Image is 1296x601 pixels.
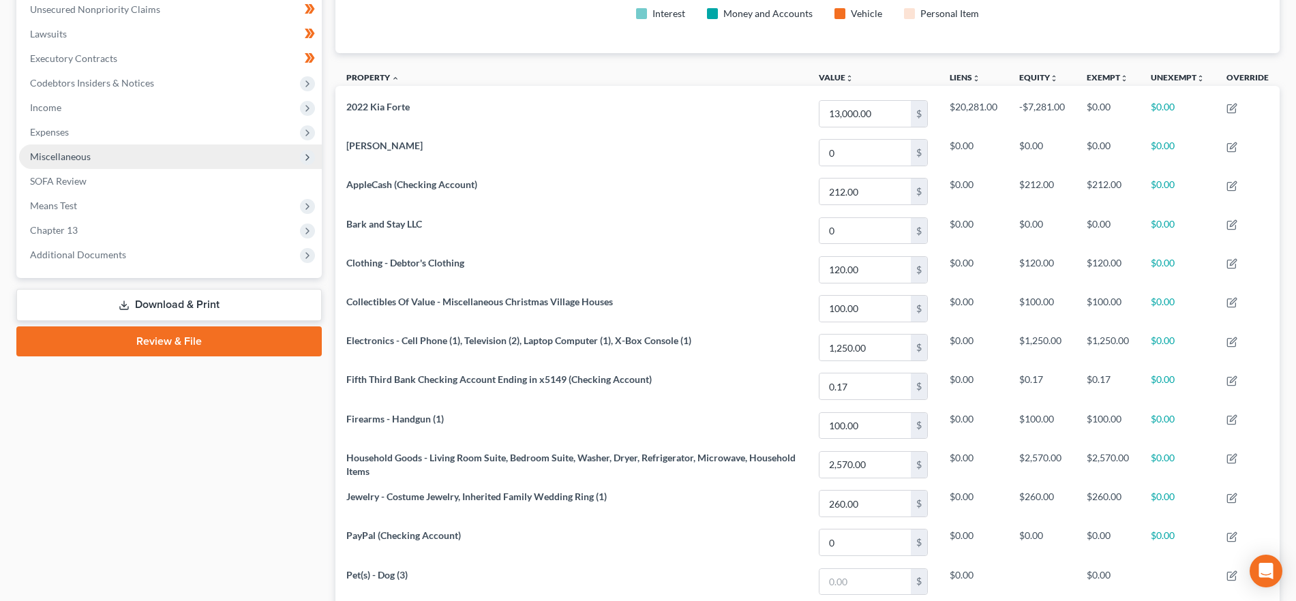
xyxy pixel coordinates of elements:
span: Income [30,102,61,113]
a: Property expand_less [346,72,400,82]
div: Open Intercom Messenger [1250,555,1282,587]
td: $0.00 [1140,134,1216,172]
i: unfold_more [1196,74,1205,82]
span: Electronics - Cell Phone (1), Television (2), Laptop Computer (1), X-Box Console (1) [346,335,691,346]
th: Override [1216,64,1280,95]
td: $0.00 [1140,289,1216,328]
a: Liensunfold_more [950,72,980,82]
input: 0.00 [819,335,911,360]
td: $0.00 [1140,523,1216,562]
div: $ [911,101,927,127]
td: $0.00 [1076,134,1140,172]
span: Miscellaneous [30,151,91,162]
span: Jewelry - Costume Jewelry, Inherited Family Wedding Ring (1) [346,491,607,502]
input: 0.00 [819,179,911,204]
div: $ [911,218,927,244]
td: $0.00 [1140,211,1216,250]
td: $0.00 [1140,367,1216,406]
input: 0.00 [819,296,911,322]
a: Review & File [16,326,322,356]
span: Pet(s) - Dog (3) [346,569,408,581]
div: $ [911,373,927,399]
td: $0.00 [939,406,1008,445]
span: Executory Contracts [30,52,117,64]
td: $0.00 [939,484,1008,523]
td: $0.00 [1076,94,1140,133]
input: 0.00 [819,218,911,244]
span: Clothing - Debtor's Clothing [346,257,464,268]
td: $0.00 [1008,523,1076,562]
td: $0.00 [1140,172,1216,211]
td: $0.00 [939,211,1008,250]
div: Interest [652,7,685,20]
input: 0.00 [819,101,911,127]
td: $0.00 [1008,134,1076,172]
td: $0.00 [939,250,1008,289]
span: Additional Documents [30,249,126,260]
td: $0.00 [1140,94,1216,133]
span: Household Goods - Living Room Suite, Bedroom Suite, Washer, Dryer, Refrigerator, Microwave, House... [346,452,796,477]
a: Download & Print [16,289,322,321]
a: Equityunfold_more [1019,72,1058,82]
input: 0.00 [819,452,911,478]
div: $ [911,491,927,517]
td: $0.00 [1076,562,1140,601]
td: $0.00 [939,289,1008,328]
input: 0.00 [819,569,911,595]
a: Exemptunfold_more [1087,72,1128,82]
td: $1,250.00 [1076,328,1140,367]
td: $0.00 [939,328,1008,367]
div: $ [911,452,927,478]
div: $ [911,413,927,439]
td: -$7,281.00 [1008,94,1076,133]
i: unfold_more [1120,74,1128,82]
i: unfold_more [1050,74,1058,82]
td: $0.00 [1140,328,1216,367]
a: Unexemptunfold_more [1151,72,1205,82]
span: Lawsuits [30,28,67,40]
span: 2022 Kia Forte [346,101,410,112]
span: [PERSON_NAME] [346,140,423,151]
td: $100.00 [1008,289,1076,328]
div: $ [911,140,927,166]
div: Personal Item [920,7,979,20]
td: $2,570.00 [1076,445,1140,484]
td: $2,570.00 [1008,445,1076,484]
td: $0.00 [1076,523,1140,562]
input: 0.00 [819,529,911,555]
td: $20,281.00 [939,94,1008,133]
td: $100.00 [1008,406,1076,445]
td: $0.00 [1008,211,1076,250]
td: $0.00 [1140,445,1216,484]
td: $120.00 [1008,250,1076,289]
span: Bark and Stay LLC [346,218,422,230]
span: Collectibles Of Value - Miscellaneous Christmas Village Houses [346,296,613,307]
td: $120.00 [1076,250,1140,289]
input: 0.00 [819,140,911,166]
i: unfold_more [845,74,854,82]
div: Money and Accounts [723,7,813,20]
span: AppleCash (Checking Account) [346,179,477,190]
td: $260.00 [1076,484,1140,523]
td: $0.00 [1140,406,1216,445]
input: 0.00 [819,491,911,517]
td: $0.17 [1008,367,1076,406]
input: 0.00 [819,413,911,439]
div: $ [911,529,927,555]
input: 0.00 [819,257,911,283]
div: $ [911,569,927,595]
a: Executory Contracts [19,46,322,71]
td: $212.00 [1008,172,1076,211]
td: $0.17 [1076,367,1140,406]
td: $1,250.00 [1008,328,1076,367]
td: $100.00 [1076,406,1140,445]
span: Firearms - Handgun (1) [346,413,444,425]
span: Codebtors Insiders & Notices [30,77,154,89]
div: $ [911,296,927,322]
td: $0.00 [939,367,1008,406]
td: $212.00 [1076,172,1140,211]
td: $0.00 [1140,484,1216,523]
td: $260.00 [1008,484,1076,523]
td: $0.00 [939,523,1008,562]
i: expand_less [391,74,400,82]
